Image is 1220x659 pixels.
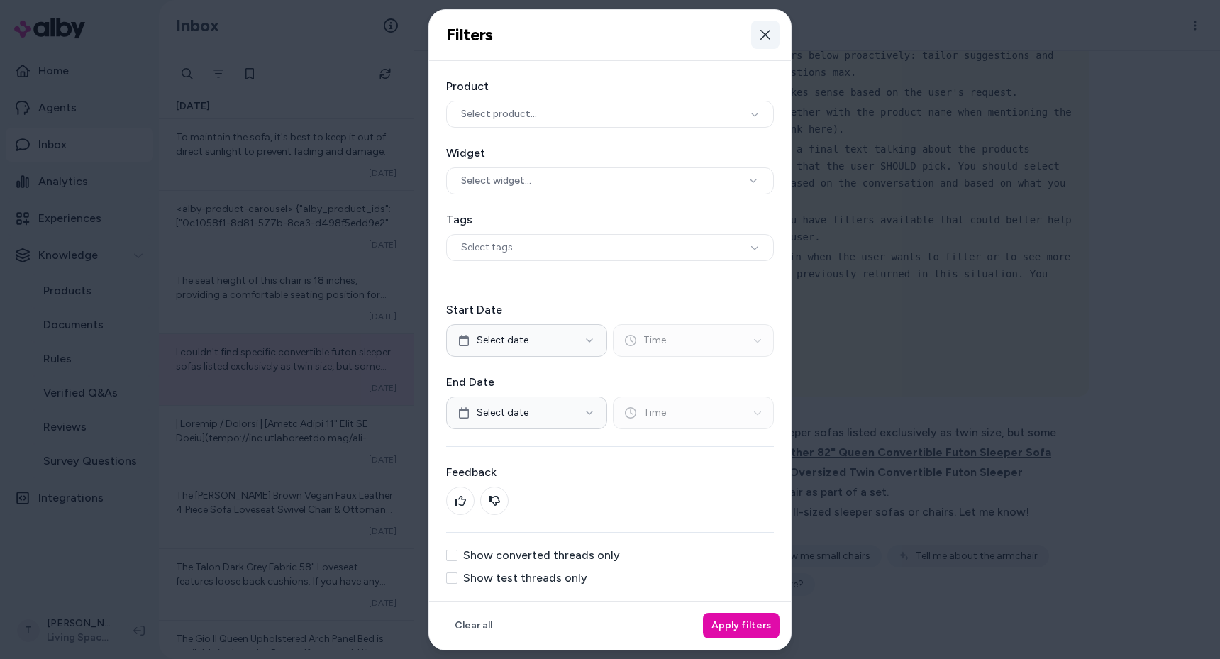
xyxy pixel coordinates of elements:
[446,211,774,228] label: Tags
[446,145,774,162] label: Widget
[446,464,774,481] label: Feedback
[446,613,501,638] button: Clear all
[461,240,519,255] span: Select tags...
[446,24,493,45] h2: Filters
[463,550,620,561] label: Show converted threads only
[477,406,528,420] span: Select date
[703,613,780,638] button: Apply filters
[446,324,607,357] button: Select date
[461,107,537,121] span: Select product...
[446,374,774,391] label: End Date
[446,301,774,319] label: Start Date
[477,333,528,348] span: Select date
[446,397,607,429] button: Select date
[463,572,587,584] label: Show test threads only
[446,78,774,95] label: Product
